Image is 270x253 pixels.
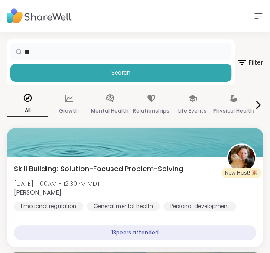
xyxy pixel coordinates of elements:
[91,106,129,116] p: Mental Health
[163,202,236,211] div: Personal development
[221,168,261,178] div: New Host! 🎉
[14,164,183,174] span: Skill Building: Solution-Focused Problem-Solving
[237,52,263,73] span: Filter
[228,145,255,172] img: LuAnn
[7,4,72,28] img: ShareWell Nav Logo
[237,39,263,85] button: Filter
[111,69,130,77] span: Search
[59,106,79,116] p: Growth
[178,106,207,116] p: Life Events
[87,202,160,211] div: General mental health
[14,225,256,240] div: 13 peers attended
[10,64,231,82] button: Search
[14,188,62,197] b: [PERSON_NAME]
[7,105,48,117] p: All
[14,202,83,211] div: Emotional regulation
[14,179,100,188] span: [DATE] 11:00AM - 12:30PM MDT
[213,106,254,116] p: Physical Health
[133,106,169,116] p: Relationships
